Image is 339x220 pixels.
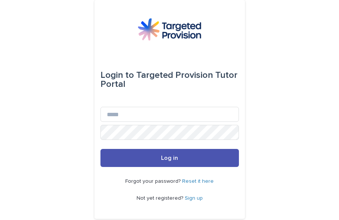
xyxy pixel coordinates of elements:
span: Login to [100,71,134,80]
span: Not yet registered? [137,196,185,201]
button: Log in [100,149,239,167]
img: M5nRWzHhSzIhMunXDL62 [138,18,201,41]
a: Reset it here [182,179,214,184]
span: Log in [161,155,178,161]
div: Targeted Provision Tutor Portal [100,65,239,95]
a: Sign up [185,196,203,201]
span: Forgot your password? [125,179,182,184]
